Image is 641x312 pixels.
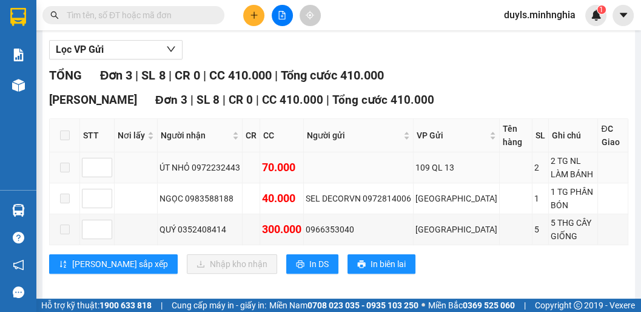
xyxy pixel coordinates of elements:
img: solution-icon [12,49,25,61]
img: warehouse-icon [12,204,25,217]
span: Lọc VP Gửi [56,42,104,57]
span: | [190,93,193,107]
span: printer [296,260,304,270]
span: [PERSON_NAME] sắp xếp [72,257,168,271]
span: SL 8 [141,68,165,83]
span: CR 0 [229,93,253,107]
sup: 1 [597,5,606,14]
span: Nơi lấy [118,129,145,142]
span: CC 410.000 [262,93,323,107]
span: 1 [599,5,603,14]
div: SEL DECORVN 0972814006 [306,192,411,205]
span: Cung cấp máy in - giấy in: [172,299,266,312]
div: 1 [534,192,546,205]
span: sort-ascending [59,260,67,270]
div: 2 TG NL LÀM BÁNH [551,154,596,181]
span: CC 410.000 [209,68,271,83]
span: | [524,299,526,312]
strong: 0369 525 060 [463,300,515,310]
span: Đơn 3 [155,93,187,107]
strong: 1900 633 818 [99,300,152,310]
span: file-add [278,11,286,19]
th: STT [80,119,115,152]
span: Miền Nam [269,299,418,312]
button: file-add [272,5,293,26]
span: | [223,93,226,107]
span: TỔNG [49,68,82,83]
div: 40.000 [262,190,301,207]
th: ĐC Giao [598,119,628,152]
div: 1 TG PHÂN BÓN [551,185,596,212]
button: Lọc VP Gửi [49,40,183,59]
span: down [166,44,176,54]
span: Đơn 3 [100,68,132,83]
span: Người gửi [307,129,401,142]
th: CR [243,119,260,152]
button: aim [300,5,321,26]
img: logo-vxr [10,8,26,26]
button: sort-ascending[PERSON_NAME] sắp xếp [49,254,178,274]
span: | [168,68,171,83]
span: In DS [309,257,329,271]
div: 109 QL 13 [415,161,497,174]
span: Tổng cước 410.000 [332,93,434,107]
button: caret-down [612,5,634,26]
span: copyright [574,301,582,310]
span: duyls.minhnghia [494,7,585,22]
th: CC [260,119,304,152]
span: | [274,68,277,83]
button: plus [243,5,264,26]
span: Miền Bắc [428,299,515,312]
span: caret-down [618,10,629,21]
div: ÚT NHỎ 0972232443 [159,161,240,174]
span: | [161,299,163,312]
span: | [203,68,206,83]
span: CR 0 [174,68,200,83]
span: ⚪️ [421,303,425,308]
div: [GEOGRAPHIC_DATA] [415,223,497,236]
span: SL 8 [196,93,220,107]
div: 0966353040 [306,223,411,236]
span: message [13,287,24,298]
div: 5 [534,223,546,236]
span: | [135,68,138,83]
div: 2 [534,161,546,174]
span: VP Gửi [417,129,487,142]
button: printerIn biên lai [347,254,415,274]
img: icon-new-feature [591,10,602,21]
div: NGỌC 0983588188 [159,192,240,205]
div: 300.000 [262,221,301,238]
span: notification [13,259,24,271]
span: | [326,93,329,107]
td: Sài Gòn [414,214,500,245]
th: SL [532,119,549,152]
div: QUÝ 0352408414 [159,223,240,236]
input: Tìm tên, số ĐT hoặc mã đơn [67,8,210,22]
button: printerIn DS [286,254,338,274]
span: In biên lai [371,257,406,271]
span: search [50,11,59,19]
span: Người nhận [161,129,230,142]
span: Hỗ trợ kỹ thuật: [41,299,152,312]
td: 109 QL 13 [414,152,500,183]
th: Ghi chú [549,119,599,152]
div: 5 THG CÂY GIỐNG [551,216,596,243]
span: aim [306,11,314,19]
th: Tên hàng [500,119,532,152]
button: downloadNhập kho nhận [187,254,277,274]
span: plus [250,11,258,19]
span: question-circle [13,232,24,243]
div: [GEOGRAPHIC_DATA] [415,192,497,205]
span: | [256,93,259,107]
div: 70.000 [262,159,301,176]
span: printer [357,260,366,270]
span: Tổng cước 410.000 [280,68,383,83]
span: [PERSON_NAME] [49,93,137,107]
strong: 0708 023 035 - 0935 103 250 [307,300,418,310]
img: warehouse-icon [12,79,25,92]
td: Sài Gòn [414,183,500,214]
